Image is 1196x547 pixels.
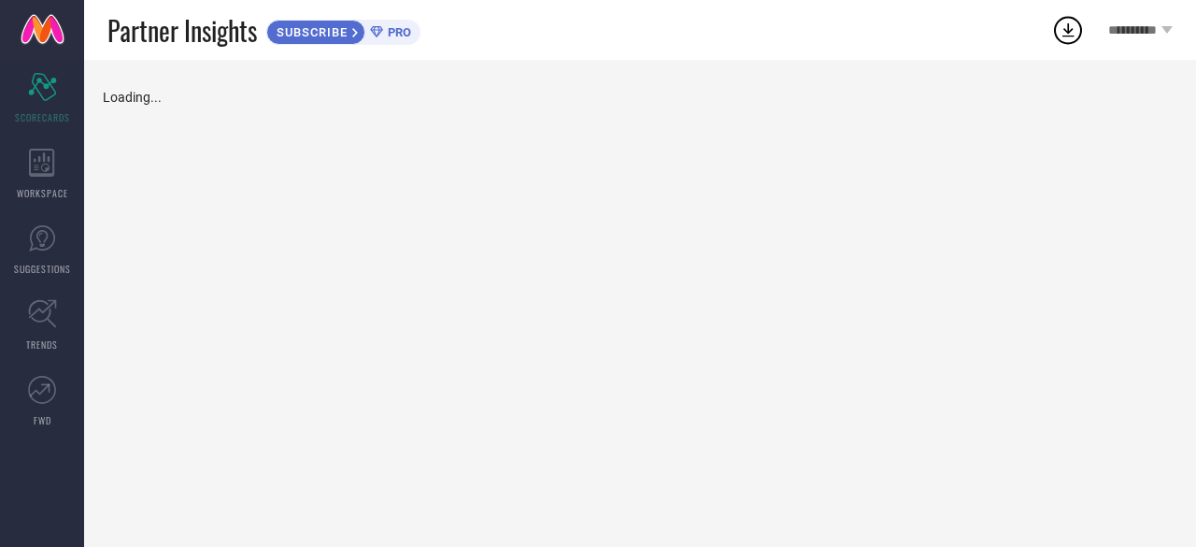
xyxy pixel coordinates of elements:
[107,11,257,50] span: Partner Insights
[266,15,420,45] a: SUBSCRIBEPRO
[14,262,71,276] span: SUGGESTIONS
[383,25,411,39] span: PRO
[15,110,70,124] span: SCORECARDS
[26,338,58,352] span: TRENDS
[103,90,162,105] span: Loading...
[17,186,68,200] span: WORKSPACE
[267,25,352,39] span: SUBSCRIBE
[1051,13,1085,47] div: Open download list
[34,413,51,427] span: FWD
